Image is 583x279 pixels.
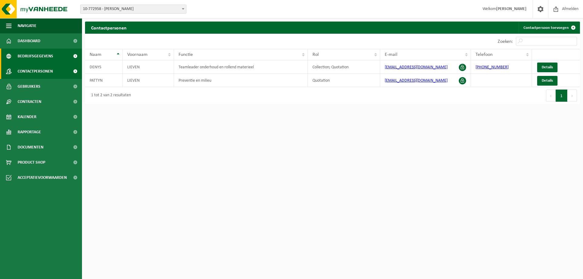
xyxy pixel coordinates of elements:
[476,52,493,57] span: Telefoon
[385,78,448,83] a: [EMAIL_ADDRESS][DOMAIN_NAME]
[174,74,308,87] td: Preventie en milieu
[542,65,553,69] span: Details
[80,5,186,13] span: 10-772958 - VAN MARCKE EDC AALBEKE - AALBEKE
[127,52,148,57] span: Voornaam
[496,7,527,11] strong: [PERSON_NAME]
[18,64,53,79] span: Contactpersonen
[568,90,577,102] button: Next
[80,5,186,14] span: 10-772958 - VAN MARCKE EDC AALBEKE - AALBEKE
[308,60,380,74] td: Collection; Quotation
[498,39,513,44] label: Zoeken:
[537,63,557,72] a: Details
[385,65,448,70] a: [EMAIL_ADDRESS][DOMAIN_NAME]
[537,76,557,86] a: Details
[85,60,123,74] td: DENYS
[18,170,67,185] span: Acceptatievoorwaarden
[546,90,556,102] button: Previous
[18,18,36,33] span: Navigatie
[123,60,174,74] td: LIEVEN
[556,90,568,102] button: 1
[385,52,397,57] span: E-mail
[174,60,308,74] td: Teamleader onderhoud en rollend materieel
[18,33,40,49] span: Dashboard
[85,22,133,33] h2: Contactpersonen
[88,90,131,101] div: 1 tot 2 van 2 resultaten
[18,109,36,124] span: Kalender
[519,22,579,34] a: Contactpersoon toevoegen
[18,79,40,94] span: Gebruikers
[312,52,319,57] span: Rol
[18,124,41,140] span: Rapportage
[542,79,553,83] span: Details
[18,94,41,109] span: Contracten
[18,155,45,170] span: Product Shop
[308,74,380,87] td: Quotation
[18,140,43,155] span: Documenten
[90,52,101,57] span: Naam
[123,74,174,87] td: LIEVEN
[85,74,123,87] td: PATTYN
[18,49,53,64] span: Bedrijfsgegevens
[476,65,509,70] a: [PHONE_NUMBER]
[179,52,193,57] span: Functie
